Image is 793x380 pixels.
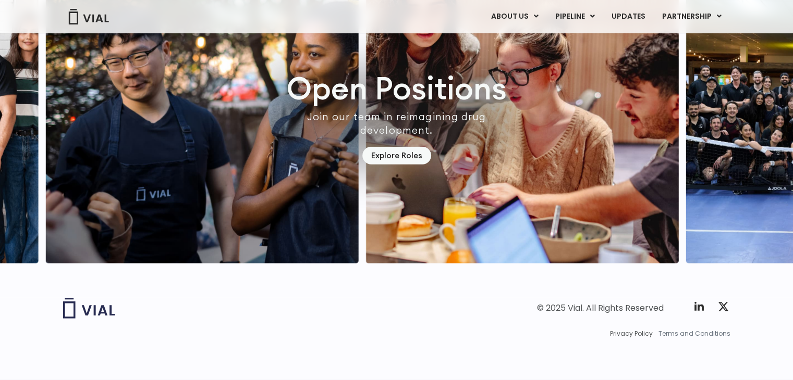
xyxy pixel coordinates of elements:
[537,302,664,314] div: © 2025 Vial. All Rights Reserved
[603,8,653,26] a: UPDATES
[610,329,653,338] a: Privacy Policy
[63,298,115,319] img: Vial logo wih "Vial" spelled out
[653,8,729,26] a: PARTNERSHIPMenu Toggle
[658,329,730,338] a: Terms and Conditions
[482,8,546,26] a: ABOUT USMenu Toggle
[546,8,602,26] a: PIPELINEMenu Toggle
[362,147,431,165] a: Explore Roles
[68,9,109,24] img: Vial Logo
